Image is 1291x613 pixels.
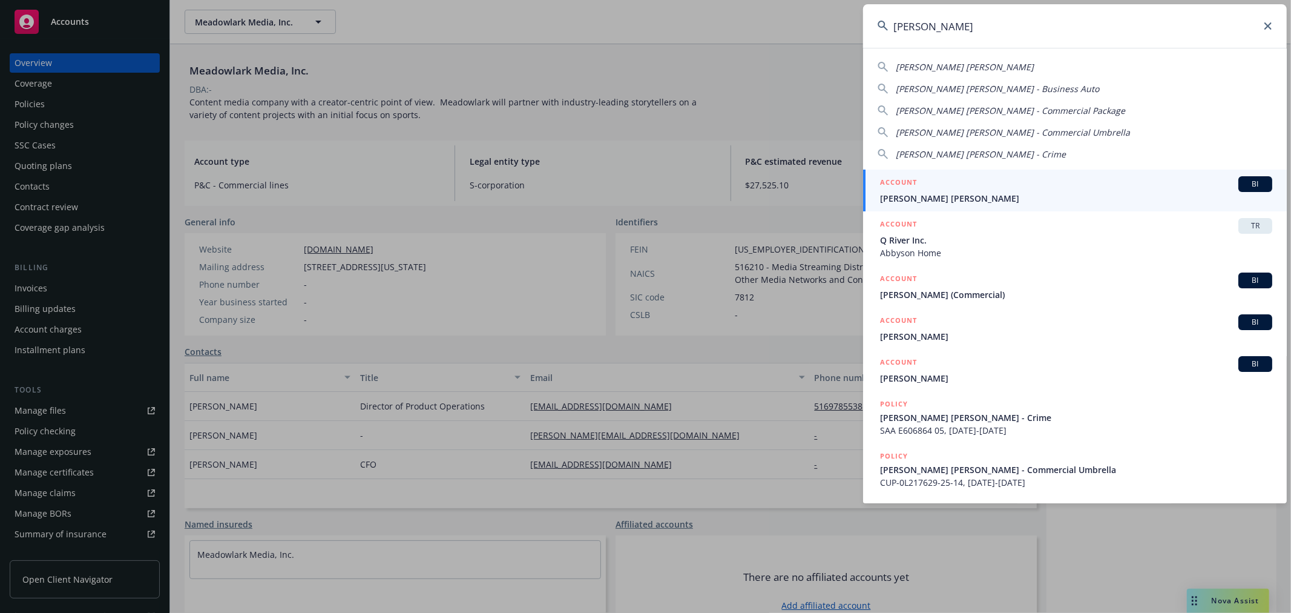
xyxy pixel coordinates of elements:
a: POLICY [863,495,1287,548]
h5: POLICY [880,450,908,462]
span: SAA E606864 05, [DATE]-[DATE] [880,424,1272,437]
a: ACCOUNTTRQ River Inc.Abbyson Home [863,211,1287,266]
span: [PERSON_NAME] [PERSON_NAME] - Commercial Package [896,105,1125,116]
span: Q River Inc. [880,234,1272,247]
a: POLICY[PERSON_NAME] [PERSON_NAME] - Commercial UmbrellaCUP-0L217629-25-14, [DATE]-[DATE] [863,443,1287,495]
span: [PERSON_NAME] [PERSON_NAME] [896,61,1034,73]
h5: POLICY [880,398,908,410]
a: ACCOUNTBI[PERSON_NAME] [863,350,1287,391]
a: ACCOUNTBI[PERSON_NAME] [863,308,1287,350]
h5: ACCOUNT [880,356,917,371]
h5: POLICY [880,502,908,514]
a: ACCOUNTBI[PERSON_NAME] (Commercial) [863,266,1287,308]
span: [PERSON_NAME] [PERSON_NAME] - Commercial Umbrella [880,463,1272,476]
a: ACCOUNTBI[PERSON_NAME] [PERSON_NAME] [863,170,1287,211]
span: [PERSON_NAME] [PERSON_NAME] - Crime [880,411,1272,424]
span: BI [1243,359,1267,369]
h5: ACCOUNT [880,273,917,287]
h5: ACCOUNT [880,218,917,233]
input: Search... [863,4,1287,48]
span: [PERSON_NAME] [880,330,1272,343]
span: BI [1243,317,1267,328]
span: BI [1243,179,1267,190]
span: BI [1243,275,1267,286]
span: [PERSON_NAME] [PERSON_NAME] [880,192,1272,205]
span: CUP-0L217629-25-14, [DATE]-[DATE] [880,476,1272,489]
span: [PERSON_NAME] (Commercial) [880,288,1272,301]
a: POLICY[PERSON_NAME] [PERSON_NAME] - CrimeSAA E606864 05, [DATE]-[DATE] [863,391,1287,443]
h5: ACCOUNT [880,176,917,191]
span: [PERSON_NAME] [PERSON_NAME] - Commercial Umbrella [896,127,1130,138]
span: [PERSON_NAME] [PERSON_NAME] - Crime [896,148,1066,160]
span: Abbyson Home [880,247,1272,259]
h5: ACCOUNT [880,314,917,329]
span: [PERSON_NAME] [PERSON_NAME] - Business Auto [896,83,1099,94]
span: [PERSON_NAME] [880,372,1272,385]
span: TR [1243,220,1267,231]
